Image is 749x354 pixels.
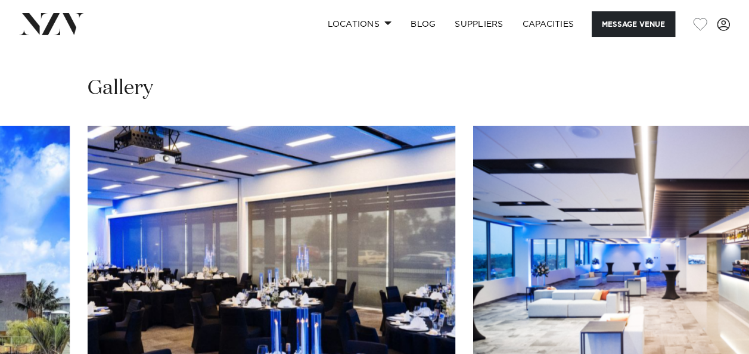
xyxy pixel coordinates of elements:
a: Capacities [513,11,584,37]
img: nzv-logo.png [19,13,84,35]
button: Message Venue [592,11,675,37]
a: BLOG [401,11,445,37]
h2: Gallery [88,75,153,102]
a: SUPPLIERS [445,11,512,37]
a: Locations [318,11,401,37]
